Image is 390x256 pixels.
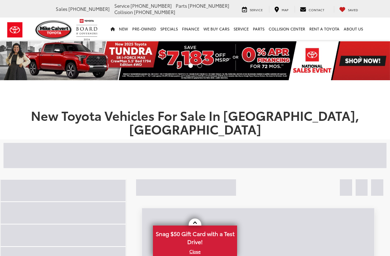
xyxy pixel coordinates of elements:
a: Rent a Toyota [307,18,342,40]
a: Service [237,6,268,13]
a: New [117,18,130,40]
span: Sales [56,6,67,12]
span: [PHONE_NUMBER] [130,2,172,9]
a: Specials [158,18,180,40]
span: Parts [176,2,187,9]
span: Map [282,7,288,12]
span: Collision [114,9,133,15]
a: Contact [295,6,330,13]
img: Mike Calvert Toyota [35,20,73,40]
span: Snag $50 Gift Card with a Test Drive! [154,226,236,248]
span: Saved [348,7,358,12]
a: Finance [180,18,201,40]
a: Pre-Owned [130,18,158,40]
a: Map [269,6,294,13]
a: Service [231,18,251,40]
a: Parts [251,18,267,40]
a: Collision Center [267,18,307,40]
span: Service [114,2,129,9]
a: About Us [342,18,365,40]
a: My Saved Vehicles [334,6,363,13]
a: Home [108,18,117,40]
img: Toyota [2,19,28,41]
span: [PHONE_NUMBER] [68,6,110,12]
a: WE BUY CARS [201,18,231,40]
span: [PHONE_NUMBER] [134,9,175,15]
span: [PHONE_NUMBER] [188,2,229,9]
span: Contact [309,7,324,12]
span: Service [250,7,263,12]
